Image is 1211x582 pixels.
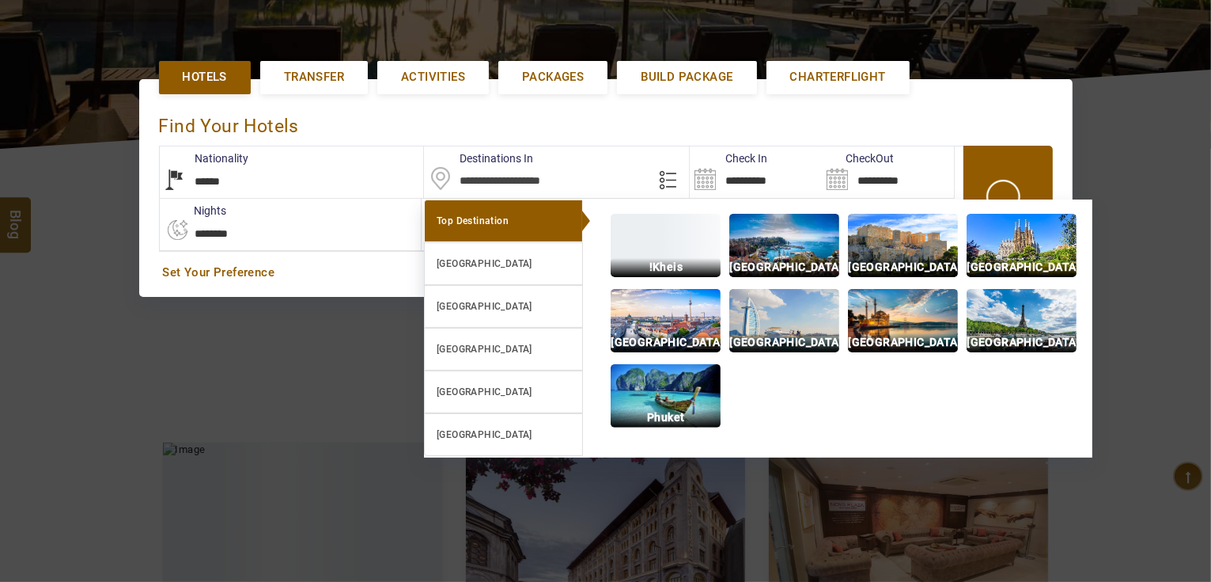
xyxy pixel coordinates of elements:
b: [GEOGRAPHIC_DATA] [437,386,532,398]
a: Top Destination [424,200,583,242]
img: img [967,214,1077,277]
input: Search [822,146,954,198]
p: [GEOGRAPHIC_DATA] [611,333,721,352]
span: Charterflight [790,69,886,86]
b: [GEOGRAPHIC_DATA] [437,301,532,312]
img: img [848,214,958,277]
img: img [729,289,839,352]
a: [GEOGRAPHIC_DATA] [424,371,583,413]
p: [GEOGRAPHIC_DATA] [967,258,1077,276]
img: img [611,214,721,277]
label: Nationality [160,150,249,166]
p: [GEOGRAPHIC_DATA] [729,258,839,276]
b: [GEOGRAPHIC_DATA] [437,258,532,269]
b: [GEOGRAPHIC_DATA] [437,429,532,440]
span: Packages [522,69,584,86]
p: [GEOGRAPHIC_DATA] [967,333,1077,352]
b: [GEOGRAPHIC_DATA] [437,344,532,355]
img: img [729,214,839,277]
img: img [611,289,721,352]
label: Destinations In [424,150,533,166]
label: Rooms [422,203,492,219]
a: [GEOGRAPHIC_DATA] [424,242,583,285]
a: Charterflight [766,61,910,93]
p: [GEOGRAPHIC_DATA] [729,333,839,352]
b: Top Destination [437,215,509,226]
a: Packages [498,61,607,93]
span: Activities [401,69,465,86]
label: CheckOut [822,150,894,166]
a: Hotels [159,61,251,93]
p: !Kheis [611,258,721,276]
div: Find Your Hotels [159,99,1053,146]
img: img [848,289,958,352]
p: [GEOGRAPHIC_DATA] [848,258,958,276]
a: [GEOGRAPHIC_DATA] [424,285,583,328]
label: Check In [690,150,767,166]
span: Hotels [183,69,227,86]
input: Search [690,146,822,198]
a: Transfer [260,61,368,93]
p: Phuket [611,409,721,427]
a: Activities [377,61,489,93]
label: nights [159,203,227,219]
a: Build Package [617,61,756,93]
a: [GEOGRAPHIC_DATA] [424,413,583,456]
a: [GEOGRAPHIC_DATA] [424,328,583,371]
img: img [611,364,721,428]
span: Build Package [641,69,732,86]
span: Transfer [284,69,344,86]
p: [GEOGRAPHIC_DATA] [848,333,958,352]
a: Set Your Preference [163,264,1049,281]
img: img [967,289,1077,352]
